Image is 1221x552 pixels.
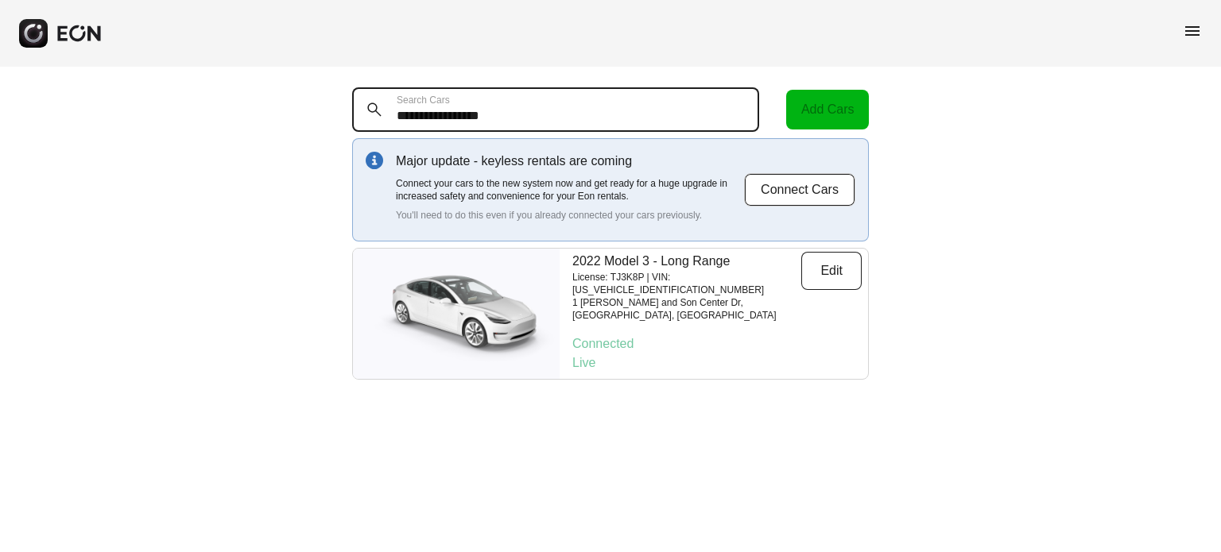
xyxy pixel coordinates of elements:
label: Search Cars [397,94,450,106]
p: 1 [PERSON_NAME] and Son Center Dr, [GEOGRAPHIC_DATA], [GEOGRAPHIC_DATA] [572,296,801,322]
p: Major update - keyless rentals are coming [396,152,744,171]
img: info [366,152,383,169]
img: car [353,262,560,365]
p: 2022 Model 3 - Long Range [572,252,801,271]
p: License: TJ3K8P | VIN: [US_VEHICLE_IDENTIFICATION_NUMBER] [572,271,801,296]
p: You'll need to do this even if you already connected your cars previously. [396,209,744,222]
span: menu [1183,21,1202,41]
p: Connect your cars to the new system now and get ready for a huge upgrade in increased safety and ... [396,177,744,203]
p: Live [572,353,862,373]
button: Connect Cars [744,173,855,207]
p: Connected [572,334,862,353]
button: Edit [801,252,862,290]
